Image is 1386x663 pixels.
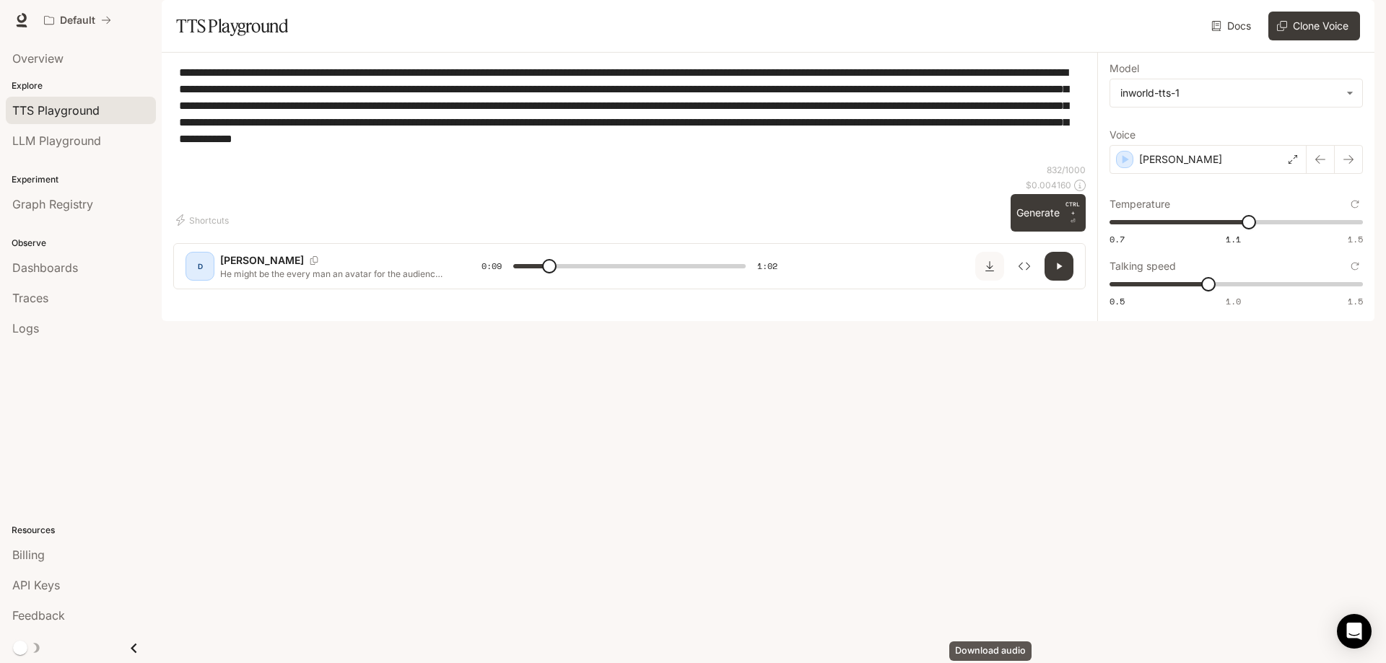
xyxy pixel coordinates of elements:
span: 1.5 [1348,233,1363,245]
button: Copy Voice ID [304,256,324,265]
div: Open Intercom Messenger [1337,614,1372,649]
a: Docs [1208,12,1257,40]
h1: TTS Playground [176,12,288,40]
p: Default [60,14,95,27]
div: inworld-tts-1 [1110,79,1362,107]
div: D [188,255,212,278]
p: [PERSON_NAME] [1139,152,1222,167]
p: Voice [1110,130,1136,140]
p: ⏎ [1065,200,1080,226]
p: He might be the every man an avatar for the audience. His reaction is basically what the audience... [220,268,447,280]
button: Download audio [975,252,1004,281]
p: [PERSON_NAME] [220,253,304,268]
button: Reset to default [1347,258,1363,274]
span: 1:02 [757,259,777,273]
p: Temperature [1110,199,1170,209]
p: 832 / 1000 [1047,164,1086,176]
span: 1.1 [1226,233,1241,245]
span: 0.7 [1110,233,1125,245]
button: Shortcuts [173,208,235,232]
p: Model [1110,63,1139,74]
span: 1.0 [1226,295,1241,307]
button: GenerateCTRL +⏎ [1011,194,1086,232]
button: All workspaces [38,6,118,35]
button: Reset to default [1347,196,1363,212]
p: Talking speed [1110,261,1176,271]
div: inworld-tts-1 [1120,86,1339,100]
button: Clone Voice [1268,12,1360,40]
span: 0.5 [1110,295,1125,307]
div: Download audio [949,641,1032,661]
p: CTRL + [1065,200,1080,217]
span: 0:09 [481,259,502,273]
button: Inspect [1010,252,1039,281]
span: 1.5 [1348,295,1363,307]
